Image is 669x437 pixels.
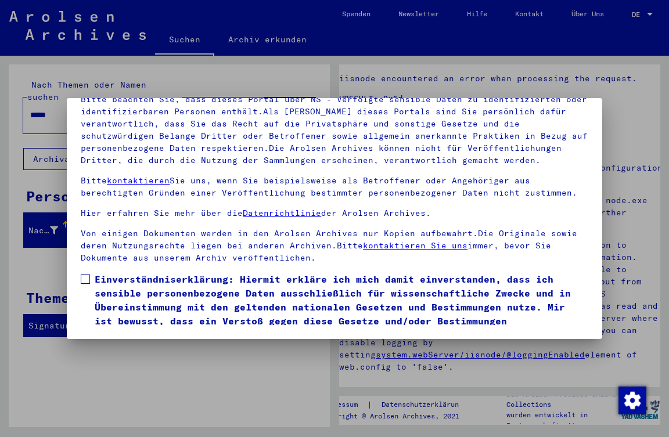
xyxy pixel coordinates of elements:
[81,93,588,167] p: Bitte beachten Sie, dass dieses Portal über NS - Verfolgte sensible Daten zu identifizierten oder...
[81,227,588,264] p: Von einigen Dokumenten werden in den Arolsen Archives nur Kopien aufbewahrt.Die Originale sowie d...
[95,272,588,342] span: Einverständniserklärung: Hiermit erkläre ich mich damit einverstanden, dass ich sensible personen...
[363,240,467,251] a: kontaktieren Sie uns
[618,387,646,414] img: Zustimmung ändern
[81,207,588,219] p: Hier erfahren Sie mehr über die der Arolsen Archives.
[81,175,588,199] p: Bitte Sie uns, wenn Sie beispielsweise als Betroffener oder Angehöriger aus berechtigten Gründen ...
[107,175,170,186] a: kontaktieren
[243,208,321,218] a: Datenrichtlinie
